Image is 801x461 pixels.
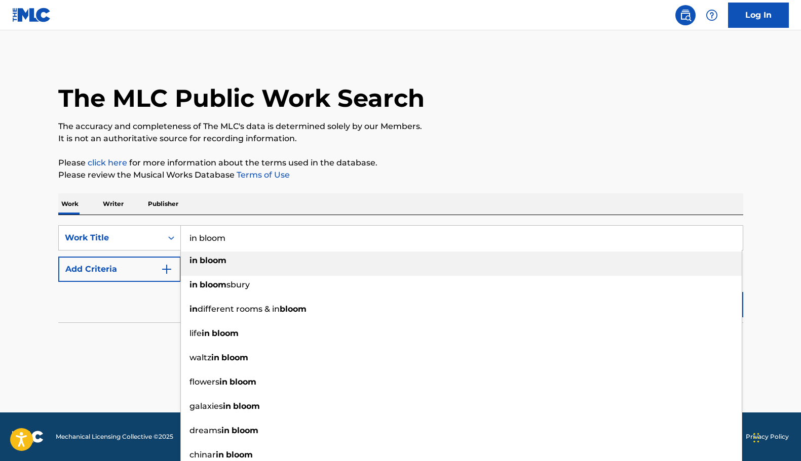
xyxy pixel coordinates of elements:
[219,377,227,387] strong: in
[189,401,223,411] span: galaxies
[226,280,250,289] span: sbury
[12,8,51,22] img: MLC Logo
[675,5,696,25] a: Public Search
[58,257,181,282] button: Add Criteria
[226,450,253,459] strong: bloom
[750,412,801,461] iframe: Chat Widget
[706,9,718,21] img: help
[189,328,202,338] span: life
[746,432,789,441] a: Privacy Policy
[145,193,181,215] p: Publisher
[58,193,82,215] p: Work
[679,9,692,21] img: search
[58,120,743,133] p: The accuracy and completeness of The MLC's data is determined solely by our Members.
[12,431,44,443] img: logo
[728,3,789,28] a: Log In
[189,304,198,314] strong: in
[702,5,722,25] div: Help
[211,353,219,362] strong: in
[58,133,743,145] p: It is not an authoritative source for recording information.
[58,157,743,169] p: Please for more information about the terms used in the database.
[280,304,307,314] strong: bloom
[189,450,216,459] span: chinar
[753,423,759,453] div: Drag
[200,256,226,265] strong: bloom
[56,432,173,441] span: Mechanical Licensing Collective © 2025
[58,83,425,113] h1: The MLC Public Work Search
[200,280,226,289] strong: bloom
[221,426,230,435] strong: in
[189,426,221,435] span: dreams
[223,401,231,411] strong: in
[88,158,127,167] a: click here
[189,256,198,265] strong: in
[189,353,211,362] span: waltz
[58,169,743,181] p: Please review the Musical Works Database
[230,377,256,387] strong: bloom
[100,193,127,215] p: Writer
[221,353,248,362] strong: bloom
[233,401,260,411] strong: bloom
[65,232,156,244] div: Work Title
[58,225,743,322] form: Search Form
[198,304,280,314] span: different rooms & in
[202,328,210,338] strong: in
[212,328,239,338] strong: bloom
[235,170,290,180] a: Terms of Use
[189,377,219,387] span: flowers
[216,450,224,459] strong: in
[161,263,173,275] img: 9d2ae6d4665cec9f34b9.svg
[189,280,198,289] strong: in
[232,426,258,435] strong: bloom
